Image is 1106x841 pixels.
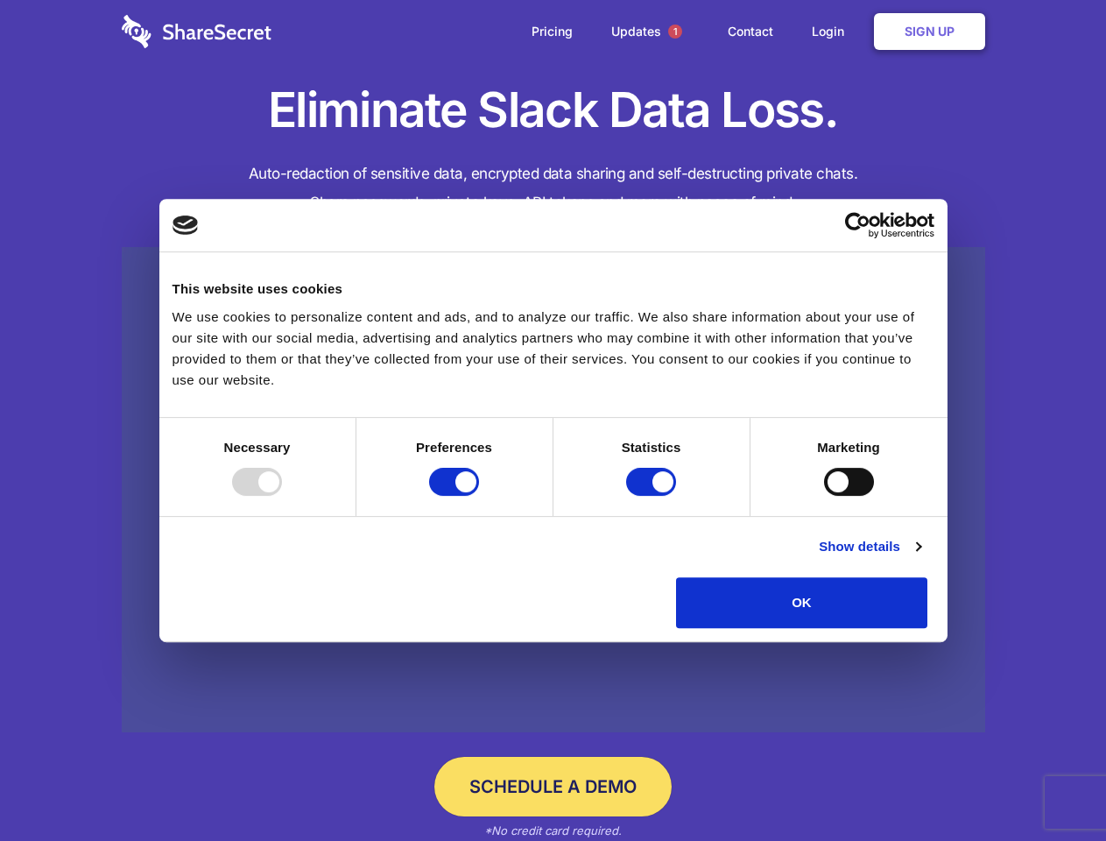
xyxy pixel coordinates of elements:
h4: Auto-redaction of sensitive data, encrypted data sharing and self-destructing private chats. Shar... [122,159,985,217]
a: Pricing [514,4,590,59]
a: Show details [819,536,920,557]
h1: Eliminate Slack Data Loss. [122,79,985,142]
a: Usercentrics Cookiebot - opens in a new window [781,212,934,238]
div: This website uses cookies [173,279,934,300]
div: We use cookies to personalize content and ads, and to analyze our traffic. We also share informat... [173,307,934,391]
a: Wistia video thumbnail [122,247,985,733]
strong: Statistics [622,440,681,455]
strong: Preferences [416,440,492,455]
a: Login [794,4,870,59]
img: logo-wordmark-white-trans-d4663122ce5f474addd5e946df7df03e33cb6a1c49d2221995e7729f52c070b2.svg [122,15,271,48]
button: OK [676,577,927,628]
strong: Marketing [817,440,880,455]
strong: Necessary [224,440,291,455]
a: Sign Up [874,13,985,50]
img: logo [173,216,199,235]
span: 1 [668,25,682,39]
a: Schedule a Demo [434,757,672,816]
em: *No credit card required. [484,823,622,837]
a: Contact [710,4,791,59]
